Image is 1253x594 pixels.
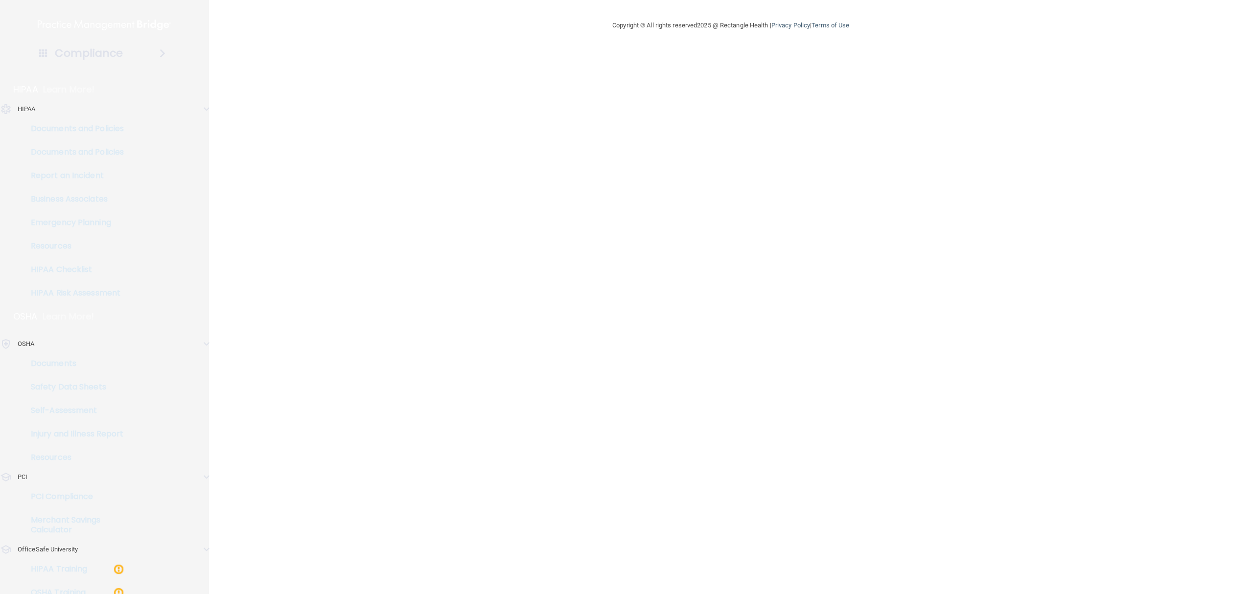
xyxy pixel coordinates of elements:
p: Documents and Policies [6,147,140,157]
p: Report an Incident [6,171,140,181]
p: PCI Compliance [6,492,140,502]
p: PCI [18,471,27,483]
p: OSHA [18,338,34,350]
p: Merchant Savings Calculator [6,515,140,535]
div: Copyright © All rights reserved 2025 @ Rectangle Health | | [552,10,909,41]
p: Self-Assessment [6,406,140,415]
p: OSHA [13,311,38,322]
a: Terms of Use [812,22,849,29]
p: Documents and Policies [6,124,140,134]
p: HIPAA Checklist [6,265,140,274]
p: HIPAA Risk Assessment [6,288,140,298]
p: Safety Data Sheets [6,382,140,392]
p: HIPAA [18,103,36,115]
a: Privacy Policy [771,22,810,29]
img: warning-circle.0cc9ac19.png [113,563,125,575]
p: Resources [6,453,140,462]
p: HIPAA Training [6,564,87,574]
p: Injury and Illness Report [6,429,140,439]
h4: Compliance [55,46,123,60]
p: Learn More! [43,84,95,95]
p: Documents [6,359,140,368]
img: PMB logo [38,15,171,35]
p: Emergency Planning [6,218,140,228]
p: HIPAA [13,84,38,95]
p: OfficeSafe University [18,544,78,555]
p: Resources [6,241,140,251]
p: Learn More! [43,311,94,322]
p: Business Associates [6,194,140,204]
